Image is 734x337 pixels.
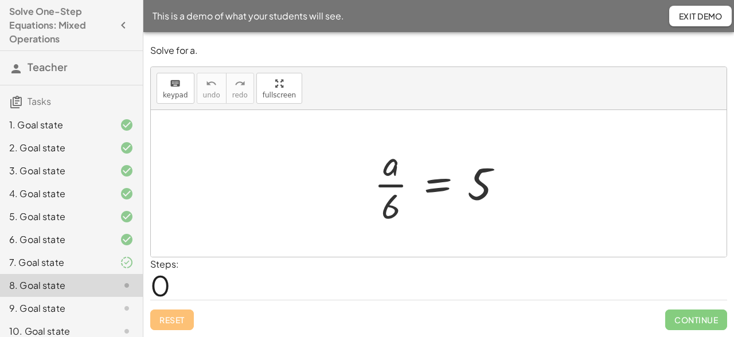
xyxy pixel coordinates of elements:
[232,91,248,99] span: redo
[170,77,181,91] i: keyboard
[120,279,134,292] i: Task not started.
[9,210,101,224] div: 5. Goal state
[153,9,344,23] span: This is a demo of what your students will see.
[197,73,227,104] button: undoundo
[150,268,170,303] span: 0
[226,73,254,104] button: redoredo
[9,141,101,155] div: 2. Goal state
[120,301,134,315] i: Task not started.
[678,11,723,21] span: Exit Demo
[9,256,101,269] div: 7. Goal state
[120,233,134,246] i: Task finished and correct.
[235,77,245,91] i: redo
[150,258,179,270] label: Steps:
[9,233,101,246] div: 6. Goal state
[669,6,732,26] button: Exit Demo
[9,118,101,132] div: 1. Goal state
[28,60,68,73] span: Teacher
[120,256,134,269] i: Task finished and part of it marked as correct.
[120,187,134,201] i: Task finished and correct.
[157,73,194,104] button: keyboardkeypad
[120,210,134,224] i: Task finished and correct.
[163,91,188,99] span: keypad
[9,187,101,201] div: 4. Goal state
[9,164,101,178] div: 3. Goal state
[120,118,134,132] i: Task finished and correct.
[150,44,727,57] p: Solve for a.
[9,5,113,46] h4: Solve One-Step Equations: Mixed Operations
[206,77,217,91] i: undo
[120,164,134,178] i: Task finished and correct.
[256,73,302,104] button: fullscreen
[28,95,51,107] span: Tasks
[203,91,220,99] span: undo
[9,301,101,315] div: 9. Goal state
[120,141,134,155] i: Task finished and correct.
[9,279,101,292] div: 8. Goal state
[263,91,296,99] span: fullscreen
